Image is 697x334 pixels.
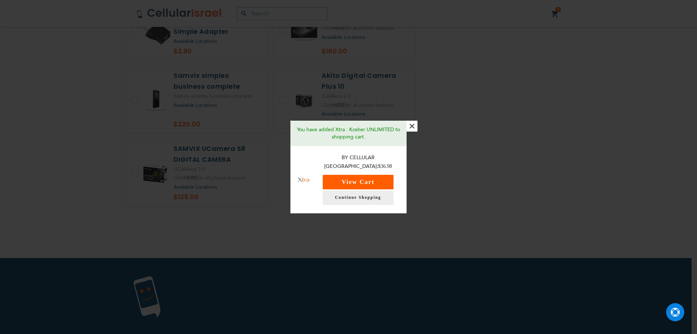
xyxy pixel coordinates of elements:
button: × [407,121,417,132]
p: You have added Xtra : Kosher UNLIMITED to shopping cart. [296,126,401,141]
span: $36.98 [378,164,392,169]
button: View Cart [323,175,394,189]
a: Continue Shopping [323,190,394,205]
p: By Cellular [GEOGRAPHIC_DATA]: [317,153,400,171]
